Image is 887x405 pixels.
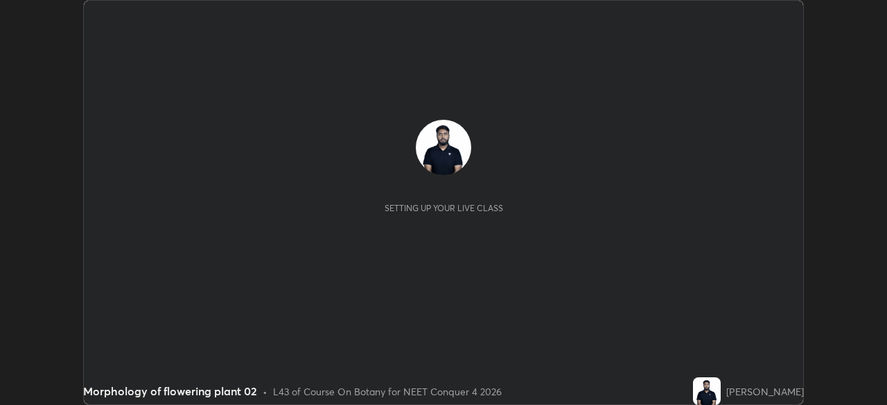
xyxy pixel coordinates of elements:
div: L43 of Course On Botany for NEET Conquer 4 2026 [273,384,502,399]
div: Morphology of flowering plant 02 [83,383,257,399]
div: Setting up your live class [385,203,503,213]
div: • [263,384,267,399]
div: [PERSON_NAME] [726,384,804,399]
img: 030e5b4cae10478b83d40f320708acab.jpg [693,377,721,405]
img: 030e5b4cae10478b83d40f320708acab.jpg [416,120,471,175]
